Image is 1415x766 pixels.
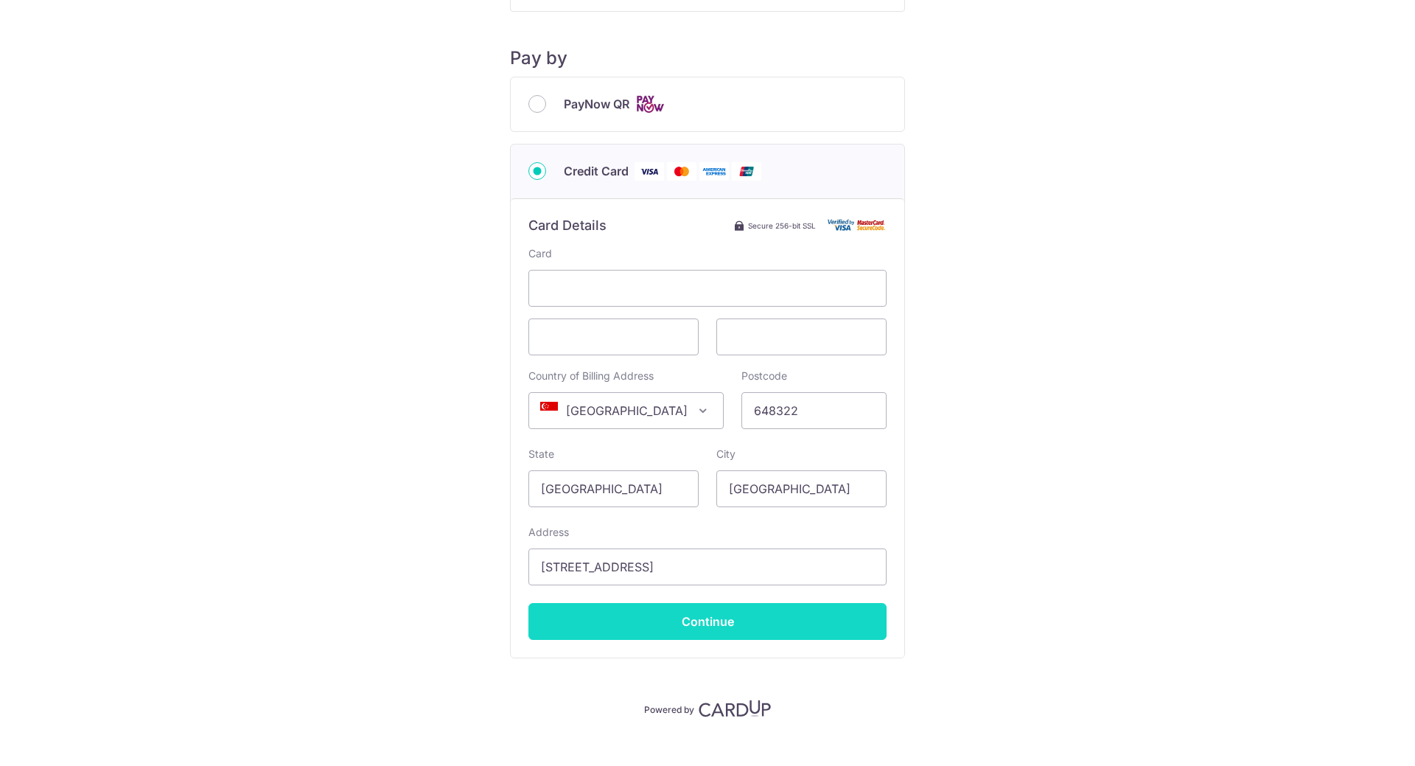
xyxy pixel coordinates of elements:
[510,47,905,69] h5: Pay by
[716,447,736,462] label: City
[635,95,665,114] img: Cards logo
[528,603,887,640] input: Continue
[541,328,686,346] iframe: Secure card expiration date input frame
[699,700,771,717] img: CardUp
[528,525,569,540] label: Address
[729,328,874,346] iframe: Secure card security code input frame
[732,162,761,181] img: Union Pay
[741,369,787,383] label: Postcode
[699,162,729,181] img: American Express
[528,95,887,114] div: PayNow QR Cards logo
[828,219,887,231] img: Card secure
[528,217,607,234] h6: Card Details
[528,162,887,181] div: Credit Card Visa Mastercard American Express Union Pay
[529,393,723,428] span: Singapore
[564,95,629,113] span: PayNow QR
[644,701,694,716] p: Powered by
[741,392,887,429] input: Example 123456
[541,279,874,297] iframe: Secure card number input frame
[528,369,654,383] label: Country of Billing Address
[528,246,552,261] label: Card
[528,392,724,429] span: Singapore
[748,220,816,231] span: Secure 256-bit SSL
[528,447,554,462] label: State
[564,162,629,180] span: Credit Card
[667,162,696,181] img: Mastercard
[635,162,664,181] img: Visa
